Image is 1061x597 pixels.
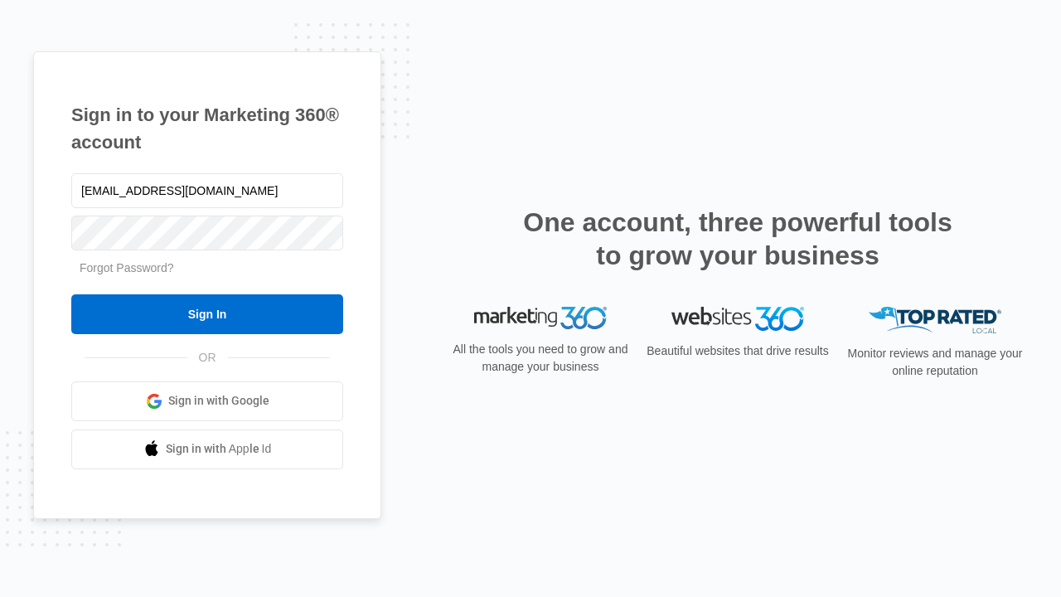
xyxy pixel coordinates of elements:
[71,381,343,421] a: Sign in with Google
[518,206,957,272] h2: One account, three powerful tools to grow your business
[71,294,343,334] input: Sign In
[80,261,174,274] a: Forgot Password?
[168,392,269,410] span: Sign in with Google
[71,430,343,469] a: Sign in with Apple Id
[166,440,272,458] span: Sign in with Apple Id
[71,101,343,156] h1: Sign in to your Marketing 360® account
[645,342,831,360] p: Beautiful websites that drive results
[869,307,1001,334] img: Top Rated Local
[671,307,804,331] img: Websites 360
[71,173,343,208] input: Email
[448,341,633,376] p: All the tools you need to grow and manage your business
[474,307,607,330] img: Marketing 360
[842,345,1028,380] p: Monitor reviews and manage your online reputation
[187,349,228,366] span: OR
